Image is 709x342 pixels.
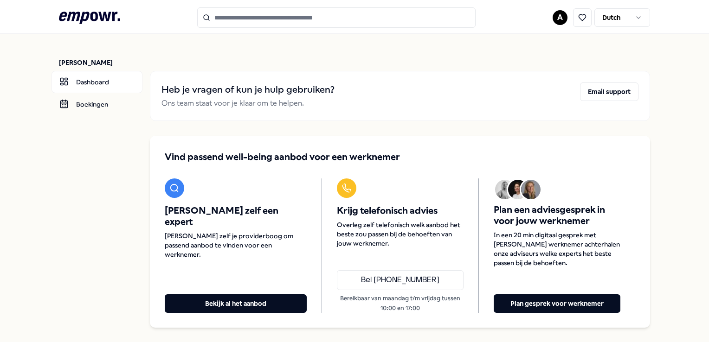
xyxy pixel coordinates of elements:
[337,294,464,313] p: Bereikbaar van maandag t/m vrijdag tussen 10:00 en 17:00
[165,231,307,259] span: [PERSON_NAME] zelf je providerboog om passend aanbod te vinden voor een werknemer.
[337,220,464,248] span: Overleg zelf telefonisch welk aanbod het beste zou passen bij de behoeften van jouw werknemer.
[494,230,620,267] span: In een 20 min digitaal gesprek met [PERSON_NAME] werknemer achterhalen onze adviseurs welke exper...
[508,180,528,199] img: Avatar
[495,180,515,199] img: Avatar
[337,270,464,291] a: Bel [PHONE_NUMBER]
[494,294,620,313] button: Plan gesprek voor werknemer
[161,97,335,109] p: Ons team staat voor je klaar om te helpen.
[580,82,638,109] a: Email support
[59,58,142,67] p: [PERSON_NAME]
[494,204,620,227] span: Plan een adviesgesprek in voor jouw werknemer
[165,294,307,313] button: Bekijk al het aanbod
[161,82,335,97] h2: Heb je vragen of kun je hulp gebruiken?
[165,205,307,228] span: [PERSON_NAME] zelf een expert
[197,7,476,28] input: Search for products, categories or subcategories
[521,180,541,199] img: Avatar
[580,82,638,101] button: Email support
[165,151,400,164] span: Vind passend well-being aanbod voor een werknemer
[52,93,142,115] a: Boekingen
[553,10,567,25] button: A
[52,71,142,93] a: Dashboard
[337,205,464,216] span: Krijg telefonisch advies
